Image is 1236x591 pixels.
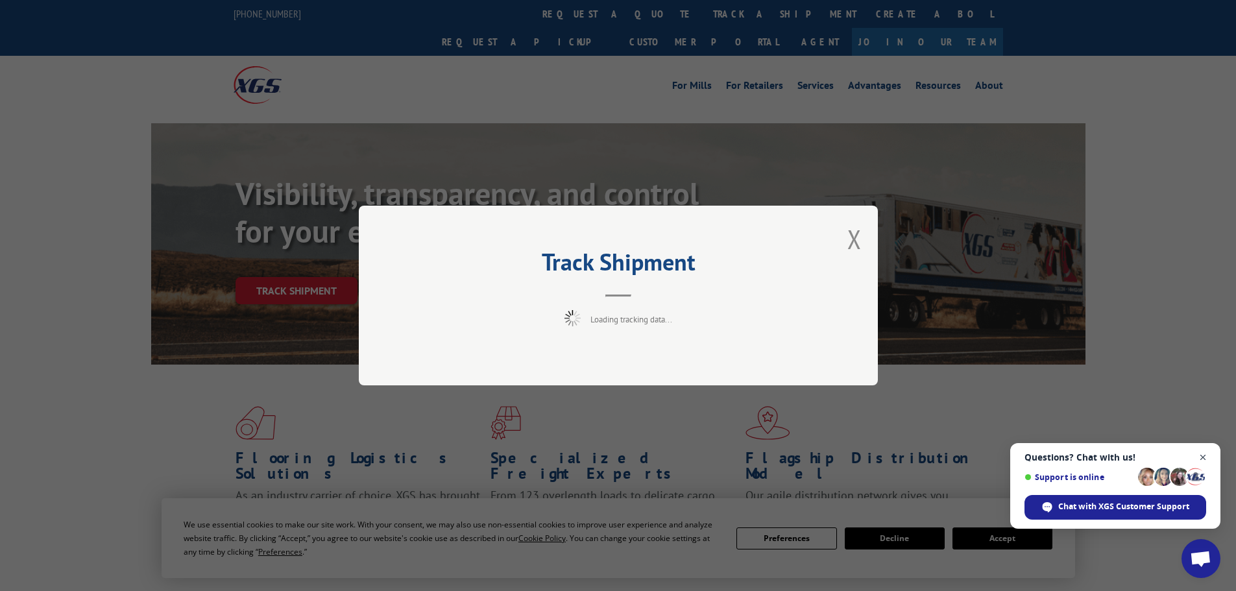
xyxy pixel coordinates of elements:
span: Loading tracking data... [590,314,672,325]
button: Close modal [847,222,862,256]
span: Support is online [1024,472,1133,482]
h2: Track Shipment [424,253,813,278]
span: Questions? Chat with us! [1024,452,1206,463]
span: Chat with XGS Customer Support [1024,495,1206,520]
a: Open chat [1181,539,1220,578]
span: Chat with XGS Customer Support [1058,501,1189,513]
img: xgs-loading [564,310,581,326]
